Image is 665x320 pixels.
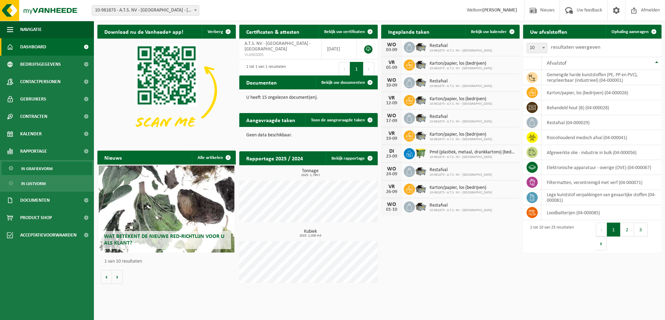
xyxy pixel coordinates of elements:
span: 10-981873 - A.T.S. NV - [GEOGRAPHIC_DATA] [430,137,492,142]
span: 10-981873 - A.T.S. NV - [GEOGRAPHIC_DATA] [430,208,492,213]
h2: Nieuws [97,151,129,164]
h3: Tonnage [243,169,378,177]
div: WO [385,113,399,119]
span: 10-981873 - A.T.S. NV - [GEOGRAPHIC_DATA] [430,155,516,159]
a: Toon de aangevraagde taken [305,113,377,127]
button: Next [596,237,607,250]
h2: Certificaten & attesten [239,25,306,38]
td: elektronische apparatuur - overige (OVE) (04-000067) [542,160,662,175]
div: VR [385,60,399,65]
span: Wat betekent de nieuwe RED-richtlijn voor u als klant? [104,234,224,246]
span: A.T.S. NV - [GEOGRAPHIC_DATA] - [GEOGRAPHIC_DATA] [245,41,311,52]
button: Volgende [112,270,123,284]
span: 10-981873 - A.T.S. NV - [GEOGRAPHIC_DATA] [430,84,492,88]
div: 1 tot 10 van 23 resultaten [527,222,574,251]
span: 10 [527,43,547,53]
a: Ophaling aanvragen [606,25,661,39]
td: behandeld hout (B) (04-000028) [542,100,662,115]
span: Restafval [430,43,492,49]
a: In grafiekvorm [2,162,92,175]
td: loodbatterijen (04-000085) [542,205,662,220]
button: Previous [339,62,350,76]
span: 10-981873 - A.T.S. NV - [GEOGRAPHIC_DATA] [430,120,492,124]
span: Restafval [430,79,492,84]
div: WO [385,166,399,172]
span: Contracten [20,108,47,125]
span: 10-981873 - A.T.S. NV - [GEOGRAPHIC_DATA] [430,66,492,71]
a: Alle artikelen [192,151,235,165]
td: karton/papier, los (bedrijven) (04-000026) [542,85,662,100]
button: 3 [634,223,648,237]
td: filtermatten, verontreinigd met verf (04-000071) [542,175,662,190]
div: 1 tot 1 van 1 resultaten [243,61,286,77]
span: Restafval [430,167,492,173]
span: 10-981873 - A.T.S. NV - [GEOGRAPHIC_DATA] [430,191,492,195]
span: Karton/papier, los (bedrijven) [430,132,492,137]
img: WB-5000-GAL-GY-01 [415,58,427,70]
span: Afvalstof [547,61,567,66]
span: Gebruikers [20,90,46,108]
h2: Aangevraagde taken [239,113,302,127]
img: WB-5000-GAL-GY-01 [415,112,427,123]
button: 1 [350,62,363,76]
div: WO [385,78,399,83]
div: VR [385,95,399,101]
span: 2025: 1,790 t [243,174,378,177]
button: Next [363,62,374,76]
div: 19-09 [385,136,399,141]
span: Karton/papier, los (bedrijven) [430,96,492,102]
span: 10-981873 - A.T.S. NV - [GEOGRAPHIC_DATA] [430,173,492,177]
span: Contactpersonen [20,73,61,90]
img: WB-5000-GAL-GY-01 [415,41,427,53]
span: Verberg [208,30,223,34]
td: risicohoudend medisch afval (04-000041) [542,130,662,145]
span: Documenten [20,192,50,209]
img: WB-5000-GAL-GY-01 [415,76,427,88]
span: VLA902005 [245,52,316,58]
div: 12-09 [385,101,399,106]
h2: Ingeplande taken [381,25,436,38]
h2: Download nu de Vanheede+ app! [97,25,190,38]
span: Navigatie [20,21,42,38]
strong: [PERSON_NAME] [482,8,517,13]
td: lege kunststof verpakkingen van gevaarlijke stoffen (04-000081) [542,190,662,205]
div: 05-09 [385,65,399,70]
span: Dashboard [20,38,46,56]
div: WO [385,202,399,207]
div: WO [385,42,399,48]
div: 26-09 [385,190,399,194]
a: Bekijk uw kalender [465,25,519,39]
h2: Rapportage 2025 / 2024 [239,151,310,165]
td: gemengde harde kunststoffen (PE, PP en PVC), recycleerbaar (industrieel) (04-000001) [542,70,662,85]
div: 01-10 [385,207,399,212]
p: U heeft 15 ongelezen document(en). [246,95,371,100]
img: WB-1100-HPE-GN-50 [415,147,427,159]
p: Geen data beschikbaar. [246,133,371,138]
img: WB-5000-GAL-GY-01 [415,200,427,212]
a: In lijstvorm [2,177,92,190]
button: Verberg [202,25,235,39]
button: Vorige [101,270,112,284]
span: Restafval [430,114,492,120]
td: [DATE] [322,39,356,59]
span: Product Shop [20,209,52,226]
img: WB-5000-GAL-GY-01 [415,183,427,194]
span: Restafval [430,203,492,208]
span: 10-981873 - A.T.S. NV - LANGERBRUGGE - GENT [92,6,199,15]
div: 10-09 [385,83,399,88]
h2: Uw afvalstoffen [523,25,574,38]
span: Bekijk uw certificaten [324,30,365,34]
img: WB-5000-GAL-GY-01 [415,129,427,141]
h3: Kubiek [243,229,378,238]
span: Toon de aangevraagde taken [311,118,365,122]
span: 10 [527,43,547,53]
td: afgewerkte olie - industrie in bulk (04-000056) [542,145,662,160]
div: 03-09 [385,48,399,53]
label: resultaten weergeven [551,45,600,50]
span: 10-981873 - A.T.S. NV - LANGERBRUGGE - GENT [92,5,199,16]
span: Pmd (plastiek, metaal, drankkartons) (bedrijven) [430,150,516,155]
img: WB-5000-GAL-GY-01 [415,165,427,177]
a: Bekijk uw certificaten [319,25,377,39]
a: Wat betekent de nieuwe RED-richtlijn voor u als klant? [99,166,234,253]
h2: Documenten [239,75,284,89]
